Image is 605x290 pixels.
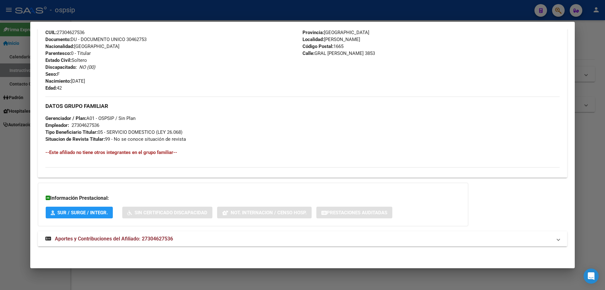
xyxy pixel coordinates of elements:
span: 1665 [302,44,343,49]
span: Soltero [45,57,87,63]
span: Prestaciones Auditadas [327,210,387,216]
span: Sin Certificado Discapacidad [135,210,207,216]
span: SUR / SURGE / INTEGR. [57,210,108,216]
strong: Situacion de Revista Titular: [45,136,105,142]
strong: CUIL: [45,30,57,35]
strong: Nacionalidad: [45,44,74,49]
span: Not. Internacion / Censo Hosp. [231,210,307,216]
span: DU - DOCUMENTO UNICO 30462753 [45,37,147,42]
button: Prestaciones Auditadas [316,207,392,218]
strong: Parentesco: [45,50,71,56]
strong: Empleador: [45,122,69,128]
h3: Información Prestacional: [46,194,460,202]
strong: Discapacitado: [45,64,77,70]
span: 0 - Titular [45,50,91,56]
div: Open Intercom Messenger [584,269,599,284]
strong: Tipo Beneficiario Titular: [45,129,98,135]
button: Not. Internacion / Censo Hosp. [217,207,312,218]
button: Sin Certificado Discapacidad [122,207,212,218]
span: F [45,71,60,77]
span: 27304627536 [45,30,84,35]
h3: DATOS GRUPO FAMILIAR [45,103,560,109]
span: [GEOGRAPHIC_DATA] [302,30,369,35]
strong: Documento: [45,37,71,42]
span: A01 - OSPSIP / Sin Plan [45,115,135,121]
span: [DATE] [45,78,85,84]
span: GRAL [PERSON_NAME] 3853 [302,50,375,56]
strong: Provincia: [302,30,324,35]
strong: Código Postal: [302,44,333,49]
span: Aportes y Contribuciones del Afiliado: 27304627536 [55,236,173,242]
span: [PERSON_NAME] [302,37,360,42]
i: NO (00) [79,64,95,70]
strong: Nacimiento: [45,78,71,84]
span: 05 - SERVICIO DOMESTICO (LEY 26.068) [45,129,182,135]
strong: Calle: [302,50,314,56]
strong: Estado Civil: [45,57,72,63]
strong: Localidad: [302,37,324,42]
span: 42 [45,85,62,91]
span: [GEOGRAPHIC_DATA] [45,44,119,49]
h4: --Este afiliado no tiene otros integrantes en el grupo familiar-- [45,149,560,156]
strong: Sexo: [45,71,57,77]
div: 27304627536 [72,122,99,129]
span: 99 - No se conoce situación de revista [45,136,186,142]
strong: Edad: [45,85,57,91]
mat-expansion-panel-header: Aportes y Contribuciones del Afiliado: 27304627536 [38,231,567,246]
button: SUR / SURGE / INTEGR. [46,207,113,218]
strong: Gerenciador / Plan: [45,115,86,121]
